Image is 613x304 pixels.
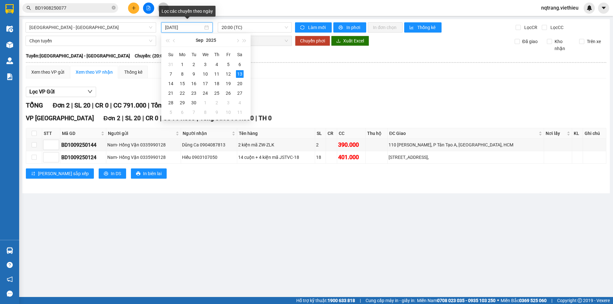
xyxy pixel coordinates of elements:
div: 19 [224,80,232,87]
strong: 0708 023 035 - 0935 103 250 [437,298,496,303]
div: 3 [224,99,232,107]
td: 2025-09-12 [223,69,234,79]
span: Đã giao [520,38,540,45]
td: 2025-09-04 [211,60,223,69]
input: 13/09/2025 [165,24,203,31]
td: 2025-09-11 [211,69,223,79]
span: | [360,297,361,304]
div: 21 [167,89,175,97]
button: 2025 [206,34,216,47]
div: 1 [201,99,209,107]
div: 14 cuộn + 4 kiện mã JSTVC-18 [238,154,314,161]
span: caret-down [601,5,607,11]
div: 29 [178,99,186,107]
td: 2025-09-14 [165,79,177,88]
th: Ghi chú [583,128,606,139]
div: 6 [236,61,244,68]
span: | [142,115,144,122]
span: | [551,297,552,304]
span: notification [7,276,13,282]
td: 2025-09-26 [223,88,234,98]
div: Nam- Hồng Vận 0335990128 [107,154,180,161]
td: 2025-10-01 [200,98,211,108]
button: Chuyển phơi [295,36,330,46]
div: 26 [224,89,232,97]
td: 2025-10-11 [234,108,246,117]
td: 2025-10-08 [200,108,211,117]
div: 2 [213,99,221,107]
div: 14 [167,80,175,87]
div: 25 [213,89,221,97]
td: 2025-09-10 [200,69,211,79]
span: Tổng cước 791.000 [151,101,206,109]
div: 10 [201,70,209,78]
th: Th [211,49,223,60]
td: 2025-09-06 [234,60,246,69]
span: Chuyến: (20:00 [DATE]) [135,52,181,59]
td: 2025-09-18 [211,79,223,88]
div: 12 [224,70,232,78]
div: 17 [201,80,209,87]
th: CC [337,128,366,139]
strong: PHIẾU GỬI HÀNG [31,20,64,34]
span: Hà Nội - Sài Gòn [29,23,152,32]
div: Thống kê [124,69,142,76]
div: 401.000 [338,153,364,162]
strong: 0369 525 060 [519,298,547,303]
span: Cung cấp máy in - giấy in: [366,297,415,304]
span: search [26,6,31,10]
span: Lọc VP Gửi [29,88,55,96]
div: 22 [178,89,186,97]
span: printer [338,25,344,30]
div: 6 [178,108,186,116]
td: 2025-09-03 [200,60,211,69]
span: SL 20 [74,101,90,109]
img: warehouse-icon [6,41,13,48]
span: CR 0 [95,101,109,109]
span: Lọc CR [522,24,538,31]
strong: 02143888555, 0243777888 [37,40,64,50]
td: 2025-09-09 [188,69,200,79]
button: In đơn chọn [368,22,403,33]
span: 20:00 (TC) [222,23,288,32]
td: 2025-10-06 [177,108,188,117]
td: 2025-10-07 [188,108,200,117]
span: | [148,101,149,109]
span: nqtrang.viethieu [536,4,584,12]
div: 18 [316,154,324,161]
td: 2025-09-27 [234,88,246,98]
strong: 1900 633 818 [328,298,355,303]
td: 2025-09-15 [177,79,188,88]
div: 5 [224,61,232,68]
span: Chọn chuyến [222,36,288,46]
div: 7 [190,108,198,116]
th: Su [165,49,177,60]
div: 11 [213,70,221,78]
button: sort-ascending[PERSON_NAME] sắp xếp [26,168,94,179]
td: 2025-10-02 [211,98,223,108]
div: Xem theo VP gửi [31,69,64,76]
button: downloadXuất Excel [331,36,369,46]
span: Lọc CC [548,24,564,31]
span: Tổng cước 791.000 [200,115,254,122]
div: 24 [201,89,209,97]
span: [PERSON_NAME] sắp xếp [38,170,89,177]
button: syncLàm mới [295,22,332,33]
span: Người gửi [108,130,174,137]
div: 28 [167,99,175,107]
div: 23 [190,89,198,97]
button: Sep [196,34,203,47]
div: 8 [178,70,186,78]
td: 2025-10-10 [223,108,234,117]
span: plus [132,6,136,10]
img: logo [3,16,28,41]
span: In phơi [346,24,361,31]
div: 16 [190,80,198,87]
span: ĐC Giao [389,130,537,137]
span: SL 20 [125,115,141,122]
button: plus [128,3,139,14]
span: file-add [146,6,151,10]
button: printerIn biên lai [131,168,167,179]
span: TH 0 [259,115,272,122]
span: Làm mới [308,24,327,31]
